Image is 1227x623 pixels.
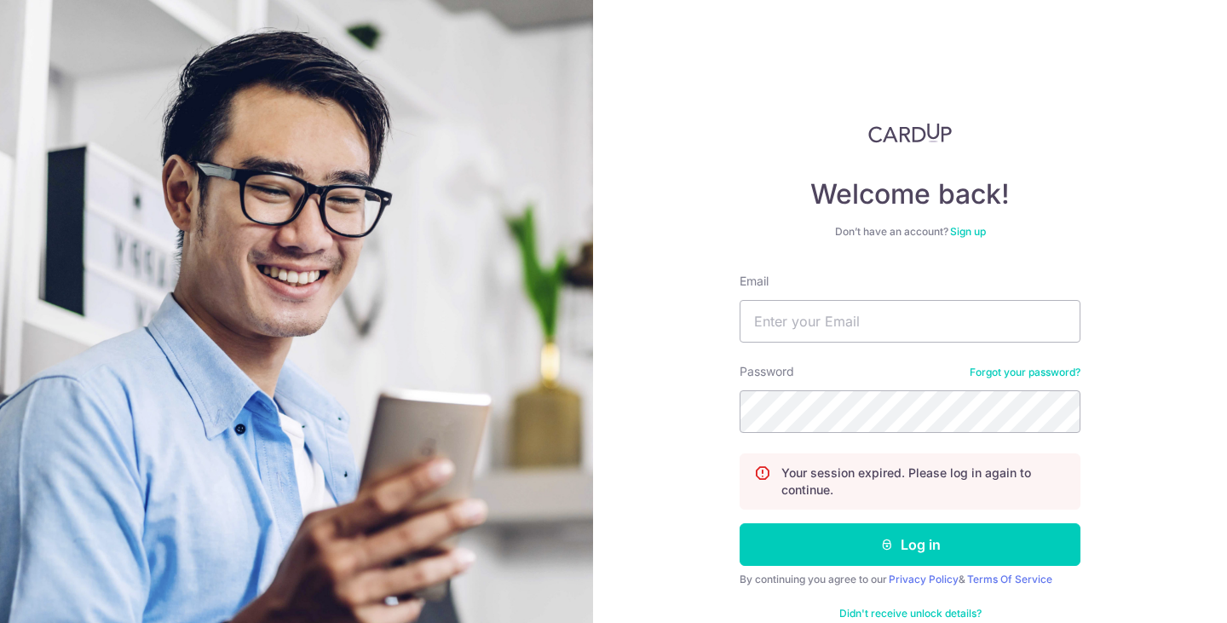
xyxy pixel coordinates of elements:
a: Didn't receive unlock details? [839,607,982,620]
img: CardUp Logo [868,123,952,143]
button: Log in [740,523,1080,566]
a: Terms Of Service [967,573,1052,586]
label: Email [740,273,769,290]
h4: Welcome back! [740,177,1080,211]
div: By continuing you agree to our & [740,573,1080,586]
a: Sign up [950,225,986,238]
div: Don’t have an account? [740,225,1080,239]
label: Password [740,363,794,380]
a: Forgot your password? [970,366,1080,379]
input: Enter your Email [740,300,1080,343]
p: Your session expired. Please log in again to continue. [781,464,1066,499]
a: Privacy Policy [889,573,959,586]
